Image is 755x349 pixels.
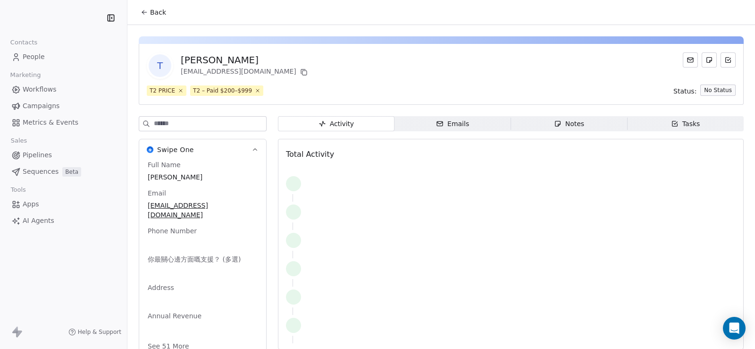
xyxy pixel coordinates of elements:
div: T2 PRICE [150,86,175,95]
span: [EMAIL_ADDRESS][DOMAIN_NAME] [148,201,258,220]
span: Address [146,283,176,292]
span: AI Agents [23,216,54,226]
a: Metrics & Events [8,115,119,130]
span: People [23,52,45,62]
span: Workflows [23,85,57,94]
a: People [8,49,119,65]
span: T [149,54,171,77]
span: Swipe One [157,145,194,154]
button: Swipe OneSwipe One [139,139,266,160]
a: Apps [8,196,119,212]
span: Contacts [6,35,42,50]
span: Total Activity [286,150,334,159]
span: Back [150,8,166,17]
span: 你最關心邊方面嘅支援？ (多選) [146,255,243,264]
span: Help & Support [78,328,121,336]
div: [PERSON_NAME] [181,53,310,67]
span: Annual Revenue [146,311,203,321]
button: Back [135,4,172,21]
span: Beta [62,167,81,177]
div: Open Intercom Messenger [723,317,746,340]
span: Status: [673,86,696,96]
span: [PERSON_NAME] [148,172,258,182]
div: Tasks [671,119,700,129]
a: Workflows [8,82,119,97]
div: Notes [554,119,584,129]
span: Sales [7,134,31,148]
div: Emails [436,119,469,129]
span: Metrics & Events [23,118,78,128]
a: Campaigns [8,98,119,114]
span: Tools [7,183,30,197]
button: No Status [700,85,736,96]
span: Apps [23,199,39,209]
a: SequencesBeta [8,164,119,179]
span: Full Name [146,160,183,170]
span: Email [146,188,168,198]
span: Campaigns [23,101,59,111]
span: Sequences [23,167,59,177]
a: Help & Support [68,328,121,336]
span: Marketing [6,68,45,82]
div: [EMAIL_ADDRESS][DOMAIN_NAME] [181,67,310,78]
a: Pipelines [8,147,119,163]
a: AI Agents [8,213,119,229]
span: Phone Number [146,226,199,236]
span: Pipelines [23,150,52,160]
div: T2 – Paid $200–$999 [193,86,252,95]
img: Swipe One [147,146,153,153]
